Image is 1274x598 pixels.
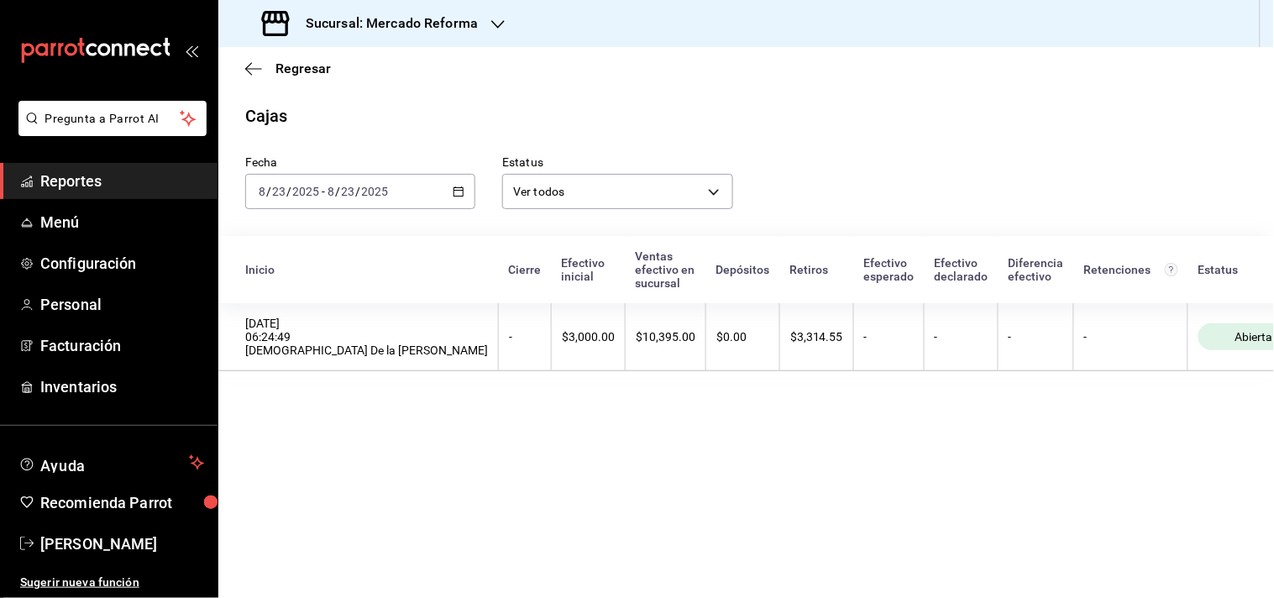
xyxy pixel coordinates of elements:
[40,170,204,192] span: Reportes
[40,375,204,398] span: Inventarios
[40,453,182,473] span: Ayuda
[20,574,204,591] span: Sugerir nueva función
[12,122,207,139] a: Pregunta a Parrot AI
[502,174,732,209] div: Ver todos
[291,185,320,198] input: ----
[275,60,331,76] span: Regresar
[266,185,271,198] span: /
[40,252,204,275] span: Configuración
[502,157,732,169] label: Estatus
[40,293,204,316] span: Personal
[716,263,770,276] div: Depósitos
[1009,330,1063,344] div: -
[327,185,335,198] input: --
[509,263,542,276] div: Cierre
[245,157,475,169] label: Fecha
[1165,263,1178,276] svg: Total de retenciones de propinas registradas
[716,330,769,344] div: $0.00
[562,256,616,283] div: Efectivo inicial
[258,185,266,198] input: --
[185,44,198,57] button: open_drawer_menu
[245,103,288,129] div: Cajas
[361,185,390,198] input: ----
[864,330,914,344] div: -
[245,263,489,276] div: Inicio
[356,185,361,198] span: /
[790,330,843,344] div: $3,314.55
[790,263,844,276] div: Retiros
[341,185,356,198] input: --
[322,185,325,198] span: -
[286,185,291,198] span: /
[935,256,988,283] div: Efectivo declarado
[45,110,181,128] span: Pregunta a Parrot AI
[636,249,696,290] div: Ventas efectivo en sucursal
[40,532,204,555] span: [PERSON_NAME]
[18,101,207,136] button: Pregunta a Parrot AI
[509,330,541,344] div: -
[864,256,915,283] div: Efectivo esperado
[1084,330,1177,344] div: -
[40,491,204,514] span: Recomienda Parrot
[335,185,340,198] span: /
[245,317,488,357] div: [DATE] 06:24:49 [DEMOGRAPHIC_DATA] De la [PERSON_NAME]
[271,185,286,198] input: --
[40,334,204,357] span: Facturación
[245,60,331,76] button: Regresar
[636,330,695,344] div: $10,395.00
[1009,256,1064,283] div: Diferencia efectivo
[935,330,988,344] div: -
[292,13,478,34] h3: Sucursal: Mercado Reforma
[40,211,204,233] span: Menú
[1084,263,1178,276] div: Retenciones
[562,330,615,344] div: $3,000.00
